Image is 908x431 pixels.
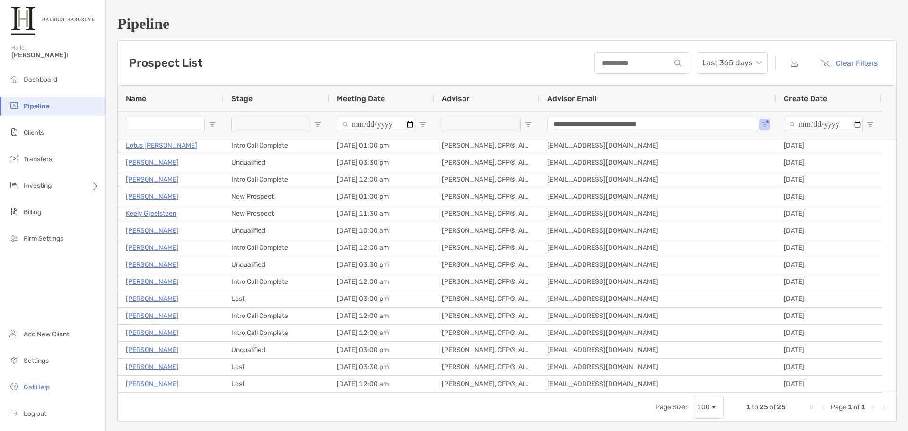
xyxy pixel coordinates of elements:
[224,137,329,154] div: Intro Call Complete
[813,53,885,73] button: Clear Filters
[655,403,687,411] div: Page Size:
[11,4,94,38] img: Zoe Logo
[126,259,179,271] a: [PERSON_NAME]
[24,76,57,84] span: Dashboard
[776,239,882,256] div: [DATE]
[434,222,540,239] div: [PERSON_NAME], CFP®, AIF®
[442,94,470,103] span: Advisor
[540,171,776,188] div: [EMAIL_ADDRESS][DOMAIN_NAME]
[24,383,50,391] span: Get Help
[329,325,434,341] div: [DATE] 12:00 am
[776,154,882,171] div: [DATE]
[9,232,20,244] img: firm-settings icon
[209,121,216,128] button: Open Filter Menu
[776,188,882,205] div: [DATE]
[224,359,329,375] div: Lost
[776,290,882,307] div: [DATE]
[329,154,434,171] div: [DATE] 03:30 pm
[434,239,540,256] div: [PERSON_NAME], CFP®, AIF®
[540,359,776,375] div: [EMAIL_ADDRESS][DOMAIN_NAME]
[24,330,69,338] span: Add New Client
[129,56,202,70] h3: Prospect List
[224,205,329,222] div: New Prospect
[524,121,532,128] button: Open Filter Menu
[434,376,540,392] div: [PERSON_NAME], CFP®, AIF®
[861,403,865,411] span: 1
[434,308,540,324] div: [PERSON_NAME], CFP®, AIF®
[434,290,540,307] div: [PERSON_NAME], CFP®, AIF®
[434,325,540,341] div: [PERSON_NAME], CFP®, AIF®
[126,157,179,168] p: [PERSON_NAME]
[776,205,882,222] div: [DATE]
[126,361,179,373] a: [PERSON_NAME]
[126,378,179,390] a: [PERSON_NAME]
[881,404,888,411] div: Last Page
[126,327,179,339] p: [PERSON_NAME]
[224,290,329,307] div: Lost
[547,117,757,132] input: Advisor Email Filter Input
[126,310,179,322] a: [PERSON_NAME]
[126,174,179,185] p: [PERSON_NAME]
[434,256,540,273] div: [PERSON_NAME], CFP®, AIF®
[9,328,20,339] img: add_new_client icon
[126,242,179,254] a: [PERSON_NAME]
[9,381,20,392] img: get-help icon
[224,325,329,341] div: Intro Call Complete
[9,407,20,419] img: logout icon
[329,222,434,239] div: [DATE] 10:00 am
[776,308,882,324] div: [DATE]
[776,273,882,290] div: [DATE]
[540,273,776,290] div: [EMAIL_ADDRESS][DOMAIN_NAME]
[776,359,882,375] div: [DATE]
[761,121,768,128] button: Open Filter Menu
[329,308,434,324] div: [DATE] 12:00 am
[224,256,329,273] div: Unqualified
[776,342,882,358] div: [DATE]
[24,155,52,163] span: Transfers
[776,222,882,239] div: [DATE]
[9,179,20,191] img: investing icon
[224,342,329,358] div: Unqualified
[434,342,540,358] div: [PERSON_NAME], CFP®, AIF®
[434,359,540,375] div: [PERSON_NAME], CFP®, AIF®
[329,256,434,273] div: [DATE] 03:30 pm
[24,208,41,216] span: Billing
[126,208,176,220] a: Keely Gjeelsteen
[117,15,897,33] h1: Pipeline
[434,273,540,290] div: [PERSON_NAME], CFP®, AIF®
[126,344,179,356] a: [PERSON_NAME]
[126,225,179,237] a: [PERSON_NAME]
[11,51,100,59] span: [PERSON_NAME]!
[329,290,434,307] div: [DATE] 03:00 pm
[674,60,681,67] img: input icon
[784,94,827,103] span: Create Date
[866,121,874,128] button: Open Filter Menu
[224,188,329,205] div: New Prospect
[434,171,540,188] div: [PERSON_NAME], CFP®, AIF®
[329,205,434,222] div: [DATE] 11:30 am
[224,222,329,239] div: Unqualified
[126,293,179,305] a: [PERSON_NAME]
[434,205,540,222] div: [PERSON_NAME], CFP®, AIF®
[329,239,434,256] div: [DATE] 12:00 am
[126,140,197,151] a: Lotus [PERSON_NAME]
[126,276,179,288] p: [PERSON_NAME]
[224,273,329,290] div: Intro Call Complete
[337,94,385,103] span: Meeting Date
[746,403,751,411] span: 1
[224,239,329,256] div: Intro Call Complete
[848,403,852,411] span: 1
[760,403,768,411] span: 25
[224,171,329,188] div: Intro Call Complete
[9,126,20,138] img: clients icon
[434,188,540,205] div: [PERSON_NAME], CFP®, AIF®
